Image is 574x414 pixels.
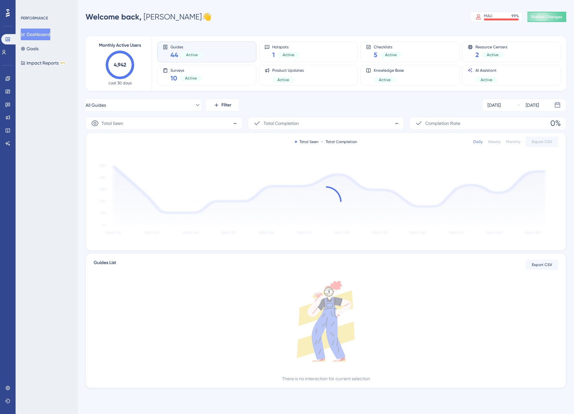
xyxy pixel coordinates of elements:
text: 4,942 [114,62,126,68]
span: Welcome back, [86,12,142,21]
span: Active [277,77,289,82]
div: [DATE] [487,101,501,109]
span: Total Seen [101,119,123,127]
span: Last 30 days [109,80,132,86]
div: Monthly [506,139,521,144]
span: AI Assistant [475,68,498,73]
div: [DATE] [526,101,539,109]
button: Filter [206,99,239,112]
span: Active [186,52,198,57]
span: Active [283,52,294,57]
span: Total Completion [264,119,299,127]
span: Resource Centers [475,44,507,49]
span: Product Updates [272,68,304,73]
span: Active [481,77,492,82]
span: Active [385,52,397,57]
div: BETA [60,61,66,65]
span: Hotspots [272,44,299,49]
button: Dashboard [21,29,50,40]
span: Active [487,52,498,57]
span: 10 [170,74,177,83]
span: Monthly Active Users [99,42,141,49]
div: Daily [473,139,483,144]
div: 99 % [511,13,519,18]
div: Total Completion [321,139,357,144]
span: - [395,118,399,128]
span: 1 [272,50,275,59]
span: 5 [374,50,377,59]
span: Guides [170,44,203,49]
span: Guides List [94,259,116,271]
div: PERFORMANCE [21,16,48,21]
span: 44 [170,50,178,59]
div: [PERSON_NAME] 👋 [86,12,212,22]
div: Total Seen [295,139,319,144]
span: - [233,118,237,128]
span: Publish Changes [531,14,562,19]
span: 2 [475,50,479,59]
button: Goals [21,43,39,55]
button: Export CSV [526,137,558,147]
button: Publish Changes [527,12,566,22]
span: Completion Rate [425,119,460,127]
span: Export CSV [532,139,552,144]
span: Surveys [170,68,202,72]
span: Filter [221,101,231,109]
div: There is no interaction for current selection [282,375,370,383]
span: Active [379,77,391,82]
span: All Guides [86,101,106,109]
button: All Guides [86,99,201,112]
button: Impact ReportsBETA [21,57,66,69]
div: MAU [484,13,492,18]
div: Weekly [488,139,501,144]
span: 0% [550,118,561,128]
span: Knowledge Base [374,68,404,73]
span: Active [185,76,197,81]
button: Export CSV [526,260,558,270]
span: Export CSV [532,262,552,267]
span: Checklists [374,44,402,49]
